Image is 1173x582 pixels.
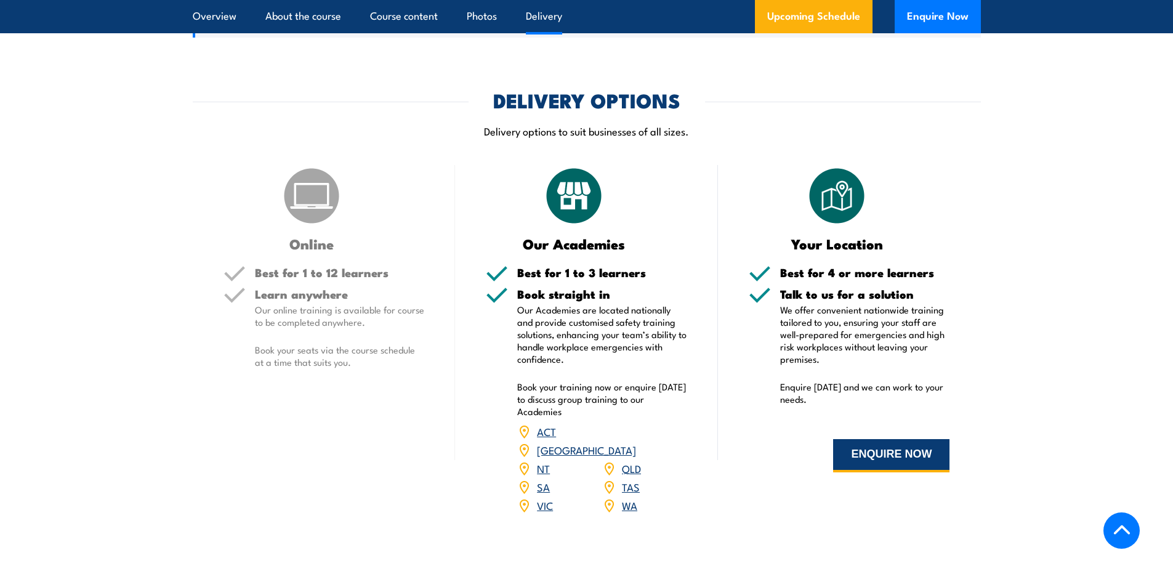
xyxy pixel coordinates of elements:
a: WA [622,498,637,512]
h2: DELIVERY OPTIONS [493,91,680,108]
a: VIC [537,498,553,512]
p: Our Academies are located nationally and provide customised safety training solutions, enhancing ... [517,304,687,365]
h5: Best for 4 or more learners [780,267,950,278]
a: QLD [622,461,641,475]
p: We offer convenient nationwide training tailored to you, ensuring your staff are well-prepared fo... [780,304,950,365]
p: Enquire [DATE] and we can work to your needs. [780,381,950,405]
a: SA [537,479,550,494]
p: Our online training is available for course to be completed anywhere. [255,304,425,328]
h5: Best for 1 to 3 learners [517,267,687,278]
p: Book your seats via the course schedule at a time that suits you. [255,344,425,368]
h5: Talk to us for a solution [780,288,950,300]
h3: Our Academies [486,236,663,251]
h3: Your Location [749,236,925,251]
p: Delivery options to suit businesses of all sizes. [193,124,981,138]
a: [GEOGRAPHIC_DATA] [537,442,636,457]
a: NT [537,461,550,475]
a: TAS [622,479,640,494]
button: ENQUIRE NOW [833,439,949,472]
p: Book your training now or enquire [DATE] to discuss group training to our Academies [517,381,687,418]
h3: Online [224,236,400,251]
h5: Best for 1 to 12 learners [255,267,425,278]
h5: Learn anywhere [255,288,425,300]
h5: Book straight in [517,288,687,300]
a: ACT [537,424,556,439]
